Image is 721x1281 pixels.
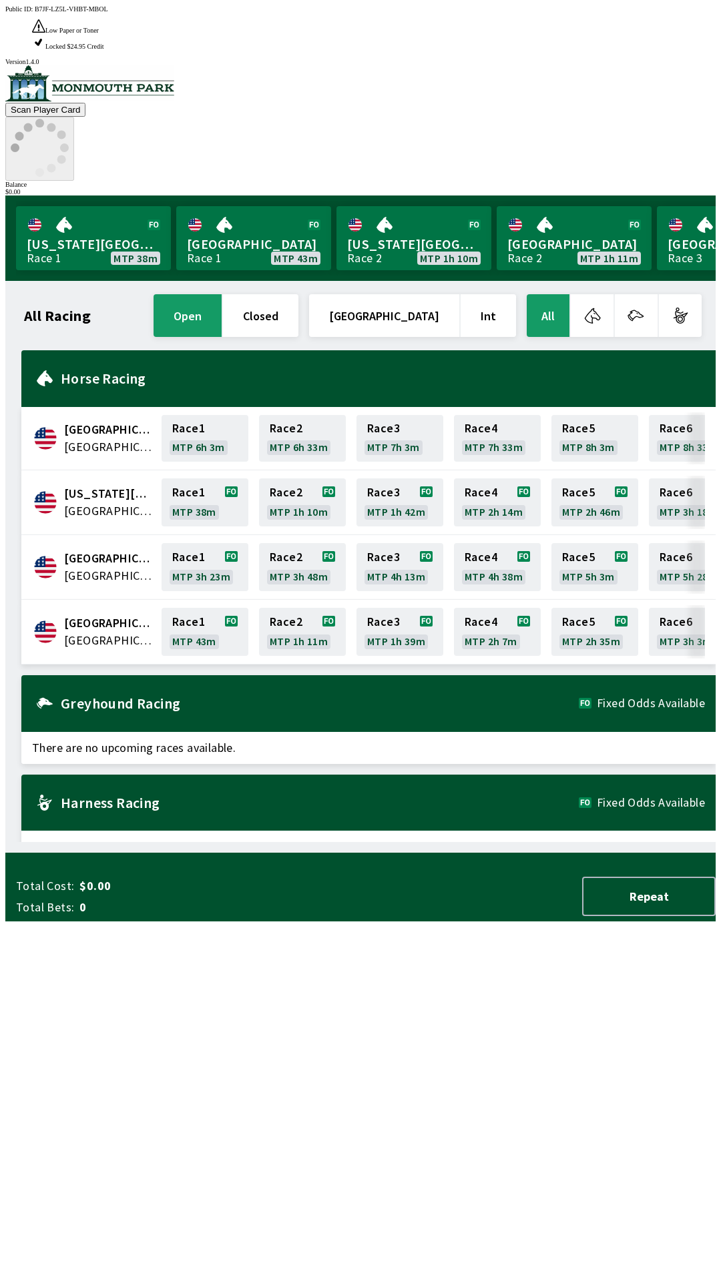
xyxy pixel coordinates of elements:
[64,550,154,567] span: Fairmount Park
[562,616,595,627] span: Race 5
[465,636,517,647] span: MTP 2h 7m
[172,552,205,562] span: Race 1
[223,294,298,337] button: closed
[465,487,497,498] span: Race 4
[162,415,248,462] a: Race1MTP 6h 3m
[582,877,716,916] button: Repeat
[270,616,302,627] span: Race 2
[5,181,716,188] div: Balance
[270,552,302,562] span: Race 2
[597,698,705,709] span: Fixed Odds Available
[270,442,328,452] span: MTP 6h 33m
[454,478,541,526] a: Race4MTP 2h 14m
[45,43,103,50] span: Locked $24.95 Credit
[562,636,620,647] span: MTP 2h 35m
[367,442,420,452] span: MTP 7h 3m
[367,616,400,627] span: Race 3
[367,506,425,517] span: MTP 1h 42m
[270,487,302,498] span: Race 2
[162,608,248,656] a: Race1MTP 43m
[562,506,620,517] span: MTP 2h 46m
[347,236,481,253] span: [US_STATE][GEOGRAPHIC_DATA]
[113,253,158,264] span: MTP 38m
[5,188,716,195] div: $ 0.00
[64,438,154,456] span: United States
[172,442,225,452] span: MTP 6h 3m
[259,543,346,591] a: Race2MTP 3h 48m
[270,571,328,582] span: MTP 3h 48m
[259,478,346,526] a: Race2MTP 1h 10m
[668,253,702,264] div: Race 3
[21,831,716,863] span: There are no upcoming races available.
[61,797,579,808] h2: Harness Racing
[162,543,248,591] a: Race1MTP 3h 23m
[367,487,400,498] span: Race 3
[172,487,205,498] span: Race 1
[259,608,346,656] a: Race2MTP 1h 11m
[507,236,641,253] span: [GEOGRAPHIC_DATA]
[309,294,459,337] button: [GEOGRAPHIC_DATA]
[21,732,716,764] span: There are no upcoming races available.
[660,636,712,647] span: MTP 3h 3m
[5,58,716,65] div: Version 1.4.0
[356,415,443,462] a: Race3MTP 7h 3m
[356,608,443,656] a: Race3MTP 1h 39m
[336,206,491,270] a: [US_STATE][GEOGRAPHIC_DATA]Race 2MTP 1h 10m
[16,878,74,894] span: Total Cost:
[356,543,443,591] a: Race3MTP 4h 13m
[580,253,638,264] span: MTP 1h 11m
[660,506,718,517] span: MTP 3h 18m
[79,899,290,915] span: 0
[465,571,523,582] span: MTP 4h 38m
[187,253,222,264] div: Race 1
[187,236,320,253] span: [GEOGRAPHIC_DATA]
[162,478,248,526] a: Race1MTP 38m
[259,415,346,462] a: Race2MTP 6h 33m
[172,423,205,434] span: Race 1
[465,442,523,452] span: MTP 7h 33m
[497,206,652,270] a: [GEOGRAPHIC_DATA]Race 2MTP 1h 11m
[367,571,425,582] span: MTP 4h 13m
[454,608,541,656] a: Race4MTP 2h 7m
[64,614,154,632] span: Monmouth Park
[367,423,400,434] span: Race 3
[660,487,692,498] span: Race 6
[5,5,716,13] div: Public ID:
[356,478,443,526] a: Race3MTP 1h 42m
[461,294,516,337] button: Int
[172,506,216,517] span: MTP 38m
[64,567,154,584] span: United States
[154,294,222,337] button: open
[562,442,615,452] span: MTP 8h 3m
[660,552,692,562] span: Race 6
[367,552,400,562] span: Race 3
[79,878,290,894] span: $0.00
[562,423,595,434] span: Race 5
[465,423,497,434] span: Race 4
[367,636,425,647] span: MTP 1h 39m
[270,636,328,647] span: MTP 1h 11m
[660,442,718,452] span: MTP 8h 33m
[176,206,331,270] a: [GEOGRAPHIC_DATA]Race 1MTP 43m
[64,502,154,520] span: United States
[270,423,302,434] span: Race 2
[64,632,154,649] span: United States
[551,543,638,591] a: Race5MTP 5h 3m
[5,103,85,117] button: Scan Player Card
[527,294,569,337] button: All
[64,485,154,502] span: Delaware Park
[172,616,205,627] span: Race 1
[551,478,638,526] a: Race5MTP 2h 46m
[5,65,174,101] img: venue logo
[660,616,692,627] span: Race 6
[660,571,718,582] span: MTP 5h 28m
[172,636,216,647] span: MTP 43m
[274,253,318,264] span: MTP 43m
[347,253,382,264] div: Race 2
[24,310,91,321] h1: All Racing
[35,5,108,13] span: B7JF-LZ5L-VHBT-MBOL
[562,552,595,562] span: Race 5
[562,487,595,498] span: Race 5
[420,253,478,264] span: MTP 1h 10m
[16,899,74,915] span: Total Bets:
